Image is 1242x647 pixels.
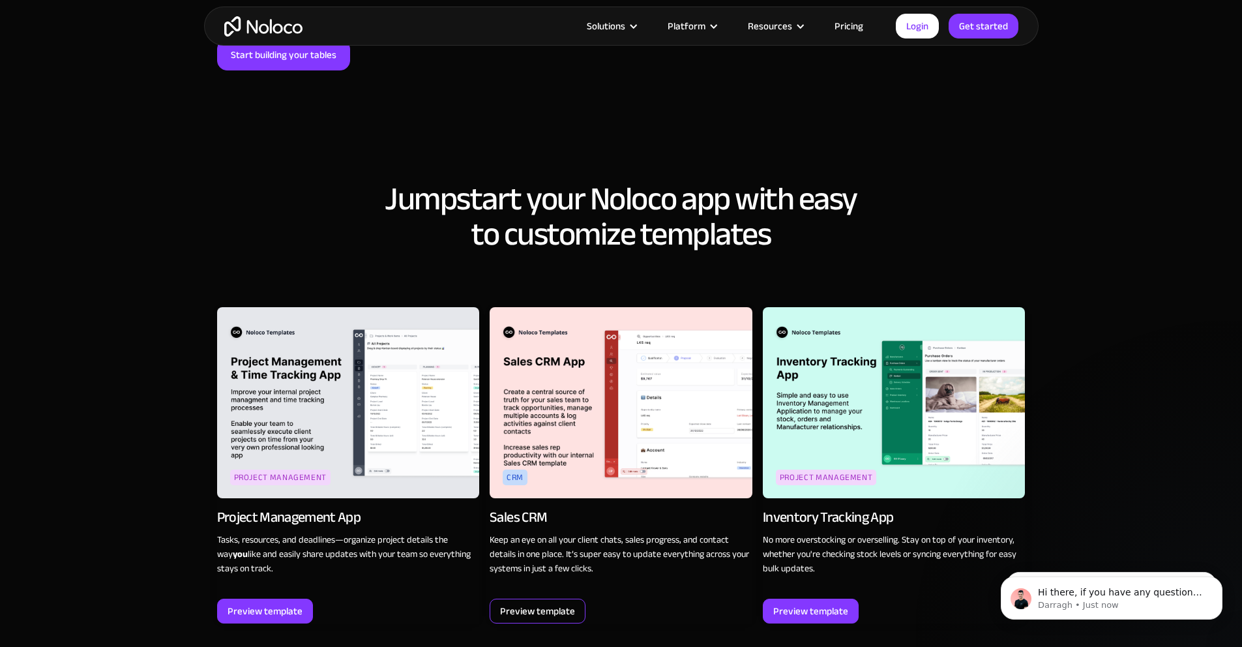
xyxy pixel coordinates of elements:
[896,14,939,38] a: Login
[230,470,331,485] div: Project Management
[763,533,1026,576] p: No more overstocking or overselling. Stay on top of your inventory, whether you're checking stock...
[587,18,625,35] div: Solutions
[763,508,893,526] div: Inventory Tracking App
[949,14,1018,38] a: Get started
[233,545,248,563] strong: you
[224,16,303,37] a: home
[732,18,818,35] div: Resources
[570,18,651,35] div: Solutions
[490,533,752,576] p: Keep an eye on all your client chats, sales progress, and contact details in one place. It’s supe...
[668,18,705,35] div: Platform
[217,39,350,70] a: Start building your tables
[217,533,480,576] p: Tasks, resources, and deadlines—organize project details the way like and easily share updates wi...
[981,549,1242,640] iframe: Intercom notifications message
[490,307,752,624] a: crmSales CRMKeep an eye on all your client chats, sales progress, and contact details in one plac...
[217,181,1026,252] h2: Jumpstart your Noloco app with easy to customize templates
[818,18,880,35] a: Pricing
[776,470,877,485] div: Project Management
[217,307,480,624] a: Project ManagementProject Management AppTasks, resources, and deadlines—organize project details ...
[763,307,1026,624] a: Project ManagementInventory Tracking AppNo more overstocking or overselling. Stay on top of your ...
[228,603,303,620] div: Preview template
[490,508,547,526] div: Sales CRM
[651,18,732,35] div: Platform
[500,603,575,620] div: Preview template
[503,470,527,485] div: crm
[748,18,792,35] div: Resources
[217,508,361,526] div: Project Management App
[773,603,848,620] div: Preview template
